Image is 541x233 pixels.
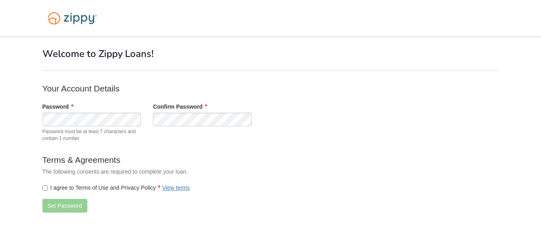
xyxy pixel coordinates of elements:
[42,199,87,213] button: Set Password
[162,184,190,191] a: View terms
[42,49,499,59] h1: Welcome to Zippy Loans!
[42,154,363,166] p: Terms & Agreements
[42,83,363,94] p: Your Account Details
[42,184,190,192] label: I agree to Terms of Use and Privacy Policy
[42,168,363,176] p: The following consents are required to complete your loan.
[153,113,252,126] input: Verify Password
[42,128,141,142] span: Password must be at least 7 characters and contain 1 number
[42,103,73,111] label: Password
[153,103,207,111] label: Confirm Password
[42,8,102,28] img: Logo
[42,185,48,190] input: I agree to Terms of Use and Privacy PolicyView terms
